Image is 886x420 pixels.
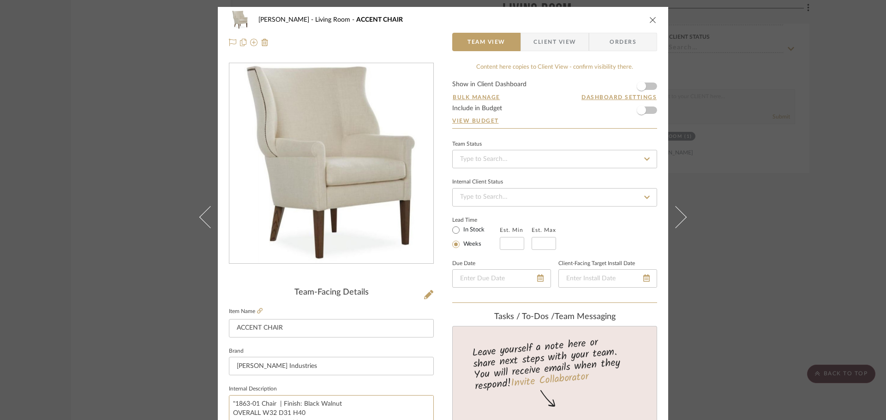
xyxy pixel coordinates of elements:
span: Team View [467,33,505,51]
label: Weeks [461,240,481,248]
label: Est. Max [532,227,556,233]
input: Type to Search… [452,150,657,168]
input: Enter Item Name [229,319,434,337]
div: team Messaging [452,312,657,322]
button: Dashboard Settings [581,93,657,101]
label: Est. Min [500,227,523,233]
div: 0 [229,64,433,264]
span: Client View [533,33,576,51]
span: [PERSON_NAME] [258,17,315,23]
input: Enter Install Date [558,269,657,288]
button: Bulk Manage [452,93,501,101]
span: Tasks / To-Dos / [494,313,555,321]
mat-radio-group: Select item type [452,224,500,250]
label: In Stock [461,226,485,234]
span: Orders [599,33,647,51]
label: Internal Description [229,387,277,391]
label: Item Name [229,308,263,315]
button: close [649,16,657,24]
label: Client-Facing Target Install Date [558,261,635,266]
span: ACCENT CHAIR [356,17,403,23]
div: Content here copies to Client View - confirm visibility there. [452,63,657,72]
img: Remove from project [261,39,269,46]
span: Living Room [315,17,356,23]
input: Enter Brand [229,357,434,375]
label: Due Date [452,261,475,266]
label: Brand [229,349,244,354]
a: Invite Collaborator [510,369,589,392]
input: Enter Due Date [452,269,551,288]
input: Type to Search… [452,188,657,207]
img: 70daef70-5390-423f-b6bf-7dbe40d430a2_48x40.jpg [229,11,251,29]
div: Internal Client Status [452,180,503,184]
a: View Budget [452,117,657,124]
label: Lead Time [452,216,500,224]
div: Leave yourself a note here or share next steps with your team. You will receive emails when they ... [451,332,659,394]
img: 70daef70-5390-423f-b6bf-7dbe40d430a2_436x436.jpg [240,64,422,264]
div: Team-Facing Details [229,288,434,298]
div: Team Status [452,142,482,147]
